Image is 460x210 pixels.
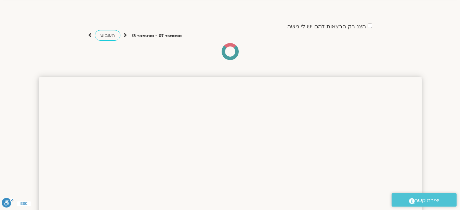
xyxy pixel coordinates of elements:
span: השבוע [100,32,115,39]
p: ספטמבר 07 - ספטמבר 13 [132,32,182,40]
span: יצירת קשר [415,196,439,205]
a: יצירת קשר [392,193,457,207]
label: הצג רק הרצאות להם יש לי גישה [287,24,366,30]
a: השבוע [95,30,120,41]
